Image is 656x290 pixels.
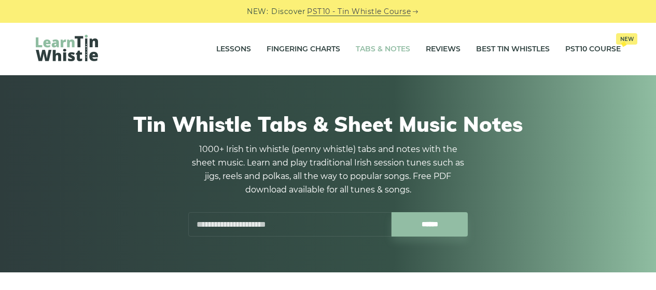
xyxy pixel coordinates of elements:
[36,112,621,136] h1: Tin Whistle Tabs & Sheet Music Notes
[565,36,621,62] a: PST10 CourseNew
[188,143,468,197] p: 1000+ Irish tin whistle (penny whistle) tabs and notes with the sheet music. Learn and play tradi...
[36,35,98,61] img: LearnTinWhistle.com
[616,33,637,45] span: New
[356,36,410,62] a: Tabs & Notes
[426,36,460,62] a: Reviews
[216,36,251,62] a: Lessons
[267,36,340,62] a: Fingering Charts
[476,36,550,62] a: Best Tin Whistles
